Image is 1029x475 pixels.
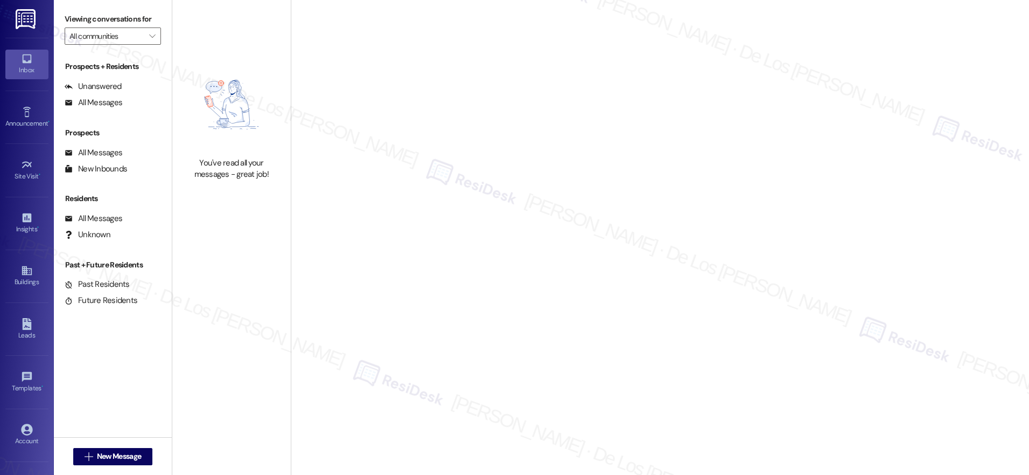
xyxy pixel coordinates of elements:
[65,279,130,290] div: Past Residents
[5,50,48,79] a: Inbox
[65,97,122,108] div: All Messages
[54,259,172,271] div: Past + Future Residents
[65,163,127,175] div: New Inbounds
[5,209,48,238] a: Insights •
[69,27,144,45] input: All communities
[97,451,141,462] span: New Message
[65,295,137,306] div: Future Residents
[85,452,93,461] i: 
[65,147,122,159] div: All Messages
[184,57,279,152] img: empty-state
[41,383,43,390] span: •
[5,368,48,397] a: Templates •
[48,118,50,126] span: •
[184,157,279,181] div: You've read all your messages - great job!
[54,61,172,72] div: Prospects + Residents
[54,127,172,139] div: Prospects
[65,213,122,224] div: All Messages
[149,32,155,40] i: 
[65,81,122,92] div: Unanswered
[16,9,38,29] img: ResiDesk Logo
[65,229,110,240] div: Unknown
[73,448,153,465] button: New Message
[5,421,48,450] a: Account
[5,156,48,185] a: Site Visit •
[5,261,48,291] a: Buildings
[37,224,39,231] span: •
[5,315,48,344] a: Leads
[54,193,172,204] div: Residents
[39,171,40,178] span: •
[65,11,161,27] label: Viewing conversations for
